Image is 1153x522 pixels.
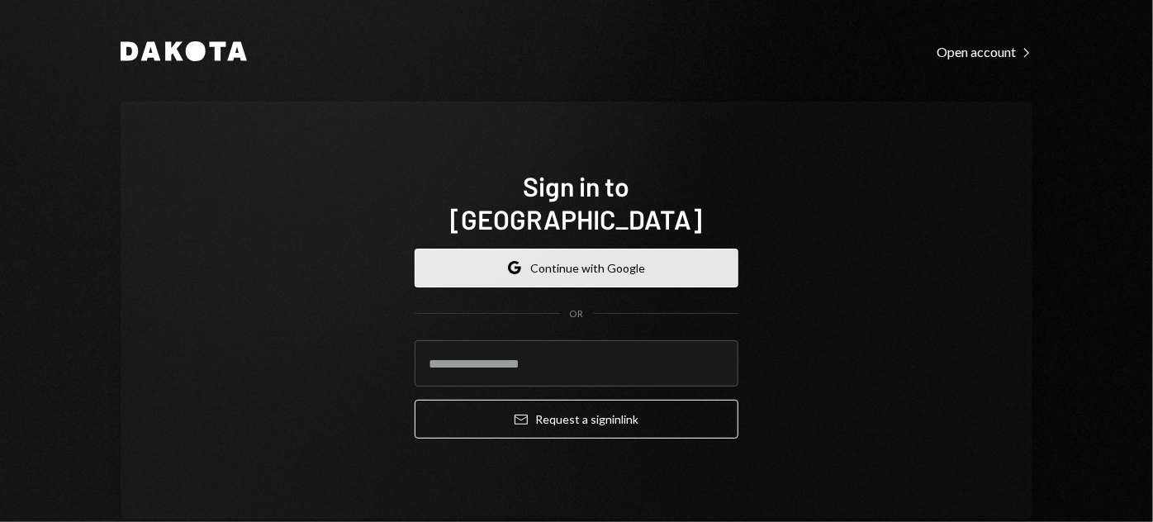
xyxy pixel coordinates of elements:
button: Continue with Google [415,249,738,287]
div: OR [570,307,584,321]
button: Request a signinlink [415,400,738,439]
a: Open account [937,42,1032,60]
h1: Sign in to [GEOGRAPHIC_DATA] [415,169,738,235]
div: Open account [937,44,1032,60]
